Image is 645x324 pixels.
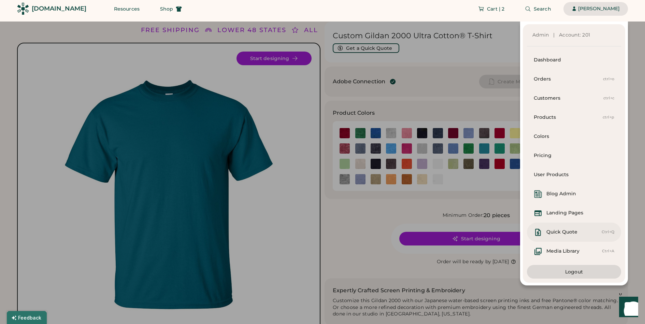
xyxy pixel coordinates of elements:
[602,249,615,254] div: Ctrl+A
[160,6,173,11] span: Shop
[534,114,603,121] div: Products
[602,229,615,235] div: Ctrl+Q
[534,76,603,83] div: Orders
[534,95,603,102] div: Customers
[546,248,579,255] div: Media Library
[603,96,615,101] div: ctrl+c
[17,3,29,15] img: Rendered Logo - Screens
[152,2,190,16] button: Shop
[532,32,616,39] div: Admin | Account: 201
[534,171,614,178] div: User Products
[603,76,615,82] div: ctrl+o
[487,6,504,11] span: Cart | 2
[578,5,620,12] div: [PERSON_NAME]
[106,2,148,16] button: Resources
[534,133,614,140] div: Colors
[470,2,513,16] button: Cart | 2
[534,152,614,159] div: Pricing
[546,229,577,236] div: Quick Quote
[32,4,86,13] div: [DOMAIN_NAME]
[546,191,576,197] div: Blog Admin
[546,210,583,216] div: Landing Pages
[534,57,614,64] div: Dashboard
[603,115,615,120] div: ctrl+p
[517,2,559,16] button: Search
[613,293,642,323] iframe: Front Chat
[527,265,621,279] button: Logout
[534,6,551,11] span: Search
